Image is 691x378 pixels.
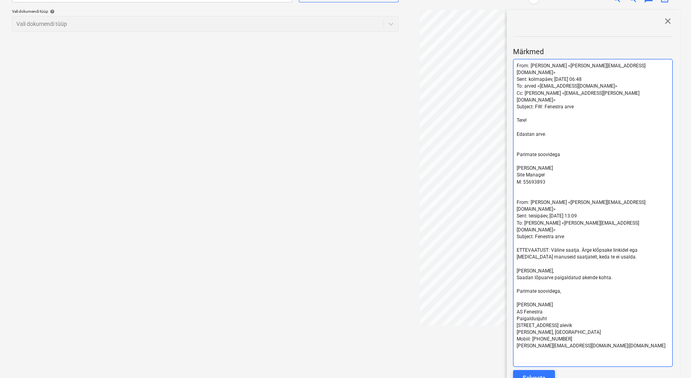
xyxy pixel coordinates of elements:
[663,16,673,26] span: close
[517,179,545,185] span: M: 55693893
[517,288,561,294] span: Parimate soovidega,
[517,336,572,342] span: Mobiil: [PHONE_NUMBER]
[651,340,691,378] iframe: Chat Widget
[517,213,577,219] span: Sent: teisipäev, [DATE] 13:09
[517,234,564,239] span: Subject: Fenestra arve
[517,83,617,89] span: To: arved <[EMAIL_ADDRESS][DOMAIN_NAME]>
[517,323,572,328] span: [STREET_ADDRESS] alevik
[517,247,639,260] span: ETTEVAATUST: Väline saatja. Ärge klõpsake linkidel ega [MEDICAL_DATA] manuseid saatjatelt, keda t...
[517,118,527,123] span: Tere!
[517,343,665,349] span: [PERSON_NAME][EMAIL_ADDRESS][DOMAIN_NAME]|[DOMAIN_NAME]
[517,200,646,212] span: From: [PERSON_NAME] <[PERSON_NAME][EMAIL_ADDRESS][DOMAIN_NAME]>
[517,63,646,75] span: From: [PERSON_NAME] <[PERSON_NAME][EMAIL_ADDRESS][DOMAIN_NAME]>
[517,172,545,178] span: Site Manager
[517,268,554,274] span: [PERSON_NAME],
[517,90,640,103] span: Cc: [PERSON_NAME] <[EMAIL_ADDRESS][PERSON_NAME][DOMAIN_NAME]>
[517,309,543,315] span: AS Fenestra
[12,9,399,14] div: Vali dokumendi tüüp
[517,76,582,82] span: Sent: kolmapäev, [DATE] 06:48
[513,47,673,57] p: Märkmed
[517,131,546,137] span: Edastan arve.
[517,302,553,307] span: [PERSON_NAME]
[517,104,574,110] span: Subject: FW: Fenestra arve
[517,220,639,233] span: To: [PERSON_NAME] <[PERSON_NAME][EMAIL_ADDRESS][DOMAIN_NAME]>
[48,9,55,14] span: help
[517,275,612,280] span: Saadan lõpuarve paigaldatud akende kohta.
[517,329,601,335] span: [PERSON_NAME], [GEOGRAPHIC_DATA]
[517,316,547,321] span: Paigaldusjuht
[517,165,553,171] span: [PERSON_NAME]
[517,152,560,157] span: Parimate soovidega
